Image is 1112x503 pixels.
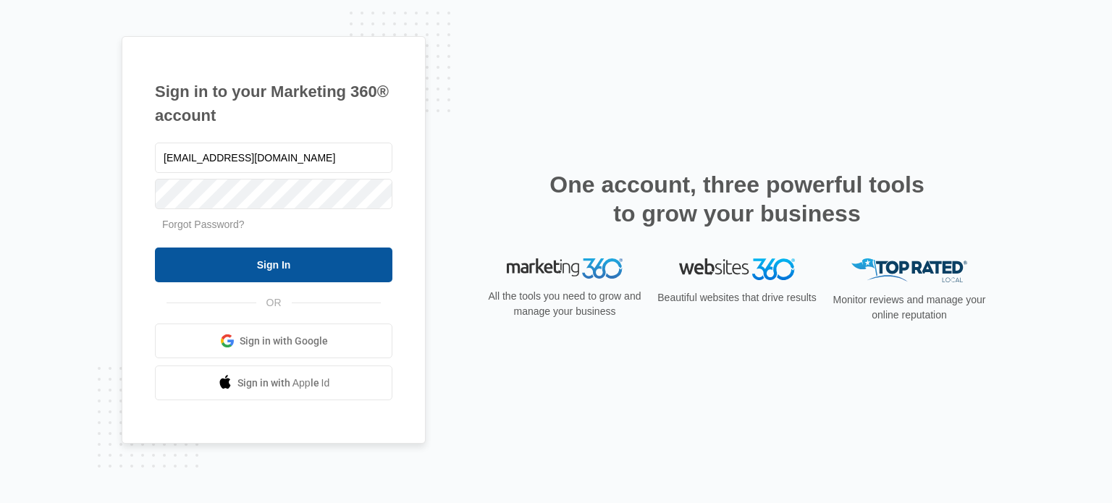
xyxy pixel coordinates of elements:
img: Websites 360 [679,258,795,279]
a: Forgot Password? [162,219,245,230]
span: Sign in with Google [240,334,328,349]
span: Sign in with Apple Id [237,376,330,391]
a: Sign in with Apple Id [155,365,392,400]
p: All the tools you need to grow and manage your business [484,289,646,319]
p: Beautiful websites that drive results [656,290,818,305]
input: Sign In [155,248,392,282]
img: Marketing 360 [507,258,623,279]
img: Top Rated Local [851,258,967,282]
h1: Sign in to your Marketing 360® account [155,80,392,127]
a: Sign in with Google [155,324,392,358]
p: Monitor reviews and manage your online reputation [828,292,990,323]
h2: One account, three powerful tools to grow your business [545,170,929,228]
span: OR [256,295,292,310]
input: Email [155,143,392,173]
